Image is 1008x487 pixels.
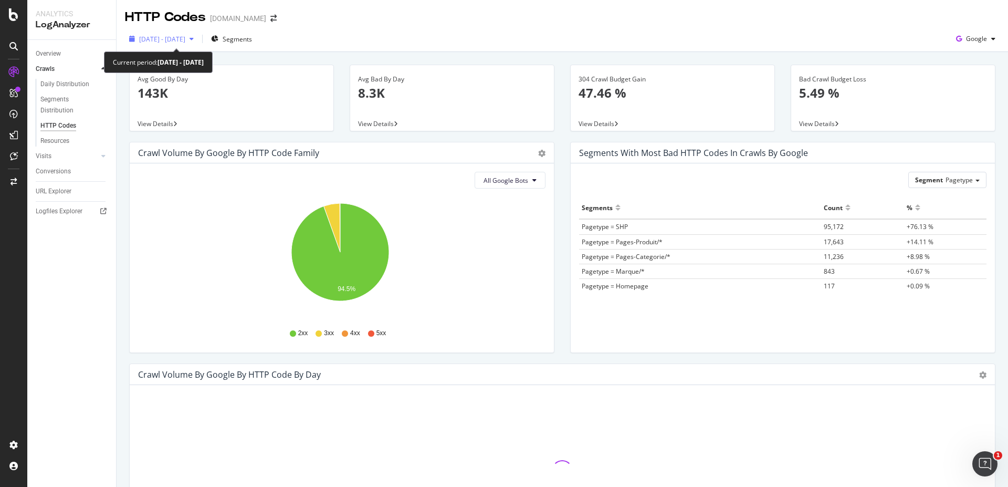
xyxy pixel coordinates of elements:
span: View Details [799,119,835,128]
span: View Details [138,119,173,128]
span: +14.11 % [907,237,933,246]
span: +0.09 % [907,282,930,291]
iframe: Intercom live chat [972,451,997,476]
span: +76.13 % [907,222,933,231]
div: Segments [582,199,613,216]
span: 95,172 [824,222,844,231]
div: URL Explorer [36,186,71,197]
div: Overview [36,48,61,59]
div: Segments with most bad HTTP codes in Crawls by google [579,148,808,158]
text: 94.5% [338,285,355,293]
a: Daily Distribution [40,79,109,90]
span: Pagetype [946,175,973,184]
span: Pagetype = Pages-Produit/* [582,237,663,246]
div: Bad Crawl Budget Loss [799,75,987,84]
div: Crawl Volume by google by HTTP Code by Day [138,369,321,380]
p: 47.46 % [579,84,766,102]
p: 8.3K [358,84,546,102]
span: 1 [994,451,1002,460]
span: Segment [915,175,943,184]
span: View Details [579,119,614,128]
span: All Google Bots [484,176,528,185]
div: Count [824,199,843,216]
p: 143K [138,84,325,102]
div: Resources [40,136,69,147]
a: Overview [36,48,109,59]
b: [DATE] - [DATE] [157,58,204,67]
div: Logfiles Explorer [36,206,82,217]
span: 4xx [350,329,360,338]
a: Logfiles Explorer [36,206,109,217]
span: Pagetype = Pages-Categorie/* [582,252,670,261]
div: Avg Bad By Day [358,75,546,84]
a: Conversions [36,166,109,177]
button: All Google Bots [475,172,545,189]
span: [DATE] - [DATE] [139,35,185,44]
span: Pagetype = Homepage [582,282,648,291]
span: 17,643 [824,237,844,246]
span: View Details [358,119,394,128]
div: Current period: [113,56,204,68]
div: Daily Distribution [40,79,89,90]
a: HTTP Codes [40,120,109,131]
span: Pagetype = SHP [582,222,628,231]
div: % [907,199,912,216]
div: Segments Distribution [40,94,99,116]
button: Google [952,30,1000,47]
div: Crawl Volume by google by HTTP Code Family [138,148,319,158]
span: 843 [824,267,835,276]
span: 2xx [298,329,308,338]
svg: A chart. [138,197,542,319]
span: +0.67 % [907,267,930,276]
button: [DATE] - [DATE] [125,30,198,47]
div: Conversions [36,166,71,177]
div: 304 Crawl Budget Gain [579,75,766,84]
p: 5.49 % [799,84,987,102]
a: Visits [36,151,98,162]
div: Crawls [36,64,55,75]
a: URL Explorer [36,186,109,197]
span: +8.98 % [907,252,930,261]
a: Crawls [36,64,98,75]
span: 5xx [376,329,386,338]
div: HTTP Codes [125,8,206,26]
span: 11,236 [824,252,844,261]
div: gear [979,371,986,379]
div: arrow-right-arrow-left [270,15,277,22]
div: Visits [36,151,51,162]
div: Avg Good By Day [138,75,325,84]
a: Resources [40,136,109,147]
a: Segments Distribution [40,94,109,116]
span: 3xx [324,329,334,338]
div: gear [538,150,545,157]
button: Segments [207,30,256,47]
div: [DOMAIN_NAME] [210,13,266,24]
div: LogAnalyzer [36,19,108,31]
span: Segments [223,35,252,44]
span: Pagetype = Marque/* [582,267,645,276]
span: 117 [824,282,835,291]
div: Analytics [36,8,108,19]
span: Google [966,34,987,43]
div: HTTP Codes [40,120,76,131]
